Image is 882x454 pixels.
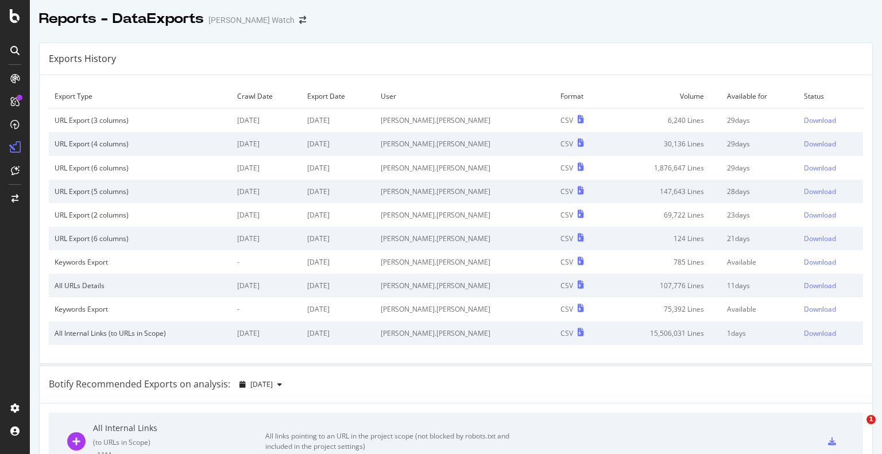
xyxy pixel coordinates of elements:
[301,156,375,180] td: [DATE]
[93,437,265,447] div: ( to URLs in Scope )
[721,132,798,156] td: 29 days
[55,234,226,243] div: URL Export (6 columns)
[301,227,375,250] td: [DATE]
[607,250,721,274] td: 785 Lines
[607,84,721,108] td: Volume
[721,84,798,108] td: Available for
[301,321,375,345] td: [DATE]
[721,203,798,227] td: 23 days
[55,304,226,314] div: Keywords Export
[375,84,555,108] td: User
[804,281,836,290] div: Download
[55,257,226,267] div: Keywords Export
[250,379,273,389] span: 2025 Sep. 25th
[231,250,301,274] td: -
[607,156,721,180] td: 1,876,647 Lines
[607,180,721,203] td: 147,643 Lines
[804,257,857,267] a: Download
[55,139,226,149] div: URL Export (4 columns)
[231,274,301,297] td: [DATE]
[299,16,306,24] div: arrow-right-arrow-left
[265,431,524,452] div: All links pointing to an URL in the project scope (not blocked by robots.txt and included in the ...
[607,108,721,133] td: 6,240 Lines
[607,132,721,156] td: 30,136 Lines
[375,250,555,274] td: [PERSON_NAME].[PERSON_NAME]
[560,187,573,196] div: CSV
[55,328,226,338] div: All Internal Links (to URLs in Scope)
[301,180,375,203] td: [DATE]
[301,203,375,227] td: [DATE]
[607,203,721,227] td: 69,722 Lines
[560,304,573,314] div: CSV
[375,203,555,227] td: [PERSON_NAME].[PERSON_NAME]
[804,115,836,125] div: Download
[375,321,555,345] td: [PERSON_NAME].[PERSON_NAME]
[560,139,573,149] div: CSV
[375,156,555,180] td: [PERSON_NAME].[PERSON_NAME]
[721,180,798,203] td: 28 days
[560,234,573,243] div: CSV
[721,227,798,250] td: 21 days
[607,274,721,297] td: 107,776 Lines
[55,163,226,173] div: URL Export (6 columns)
[49,378,230,391] div: Botify Recommended Exports on analysis:
[804,234,857,243] a: Download
[375,274,555,297] td: [PERSON_NAME].[PERSON_NAME]
[804,187,836,196] div: Download
[607,227,721,250] td: 124 Lines
[375,297,555,321] td: [PERSON_NAME].[PERSON_NAME]
[560,163,573,173] div: CSV
[828,437,836,445] div: csv-export
[301,132,375,156] td: [DATE]
[804,304,857,314] a: Download
[804,163,857,173] a: Download
[727,257,792,267] div: Available
[804,139,857,149] a: Download
[231,132,301,156] td: [DATE]
[555,84,607,108] td: Format
[560,115,573,125] div: CSV
[49,52,116,65] div: Exports History
[804,210,857,220] a: Download
[231,321,301,345] td: [DATE]
[375,108,555,133] td: [PERSON_NAME].[PERSON_NAME]
[231,108,301,133] td: [DATE]
[301,108,375,133] td: [DATE]
[804,257,836,267] div: Download
[560,257,573,267] div: CSV
[55,115,226,125] div: URL Export (3 columns)
[843,415,871,443] iframe: Intercom live chat
[208,14,295,26] div: [PERSON_NAME] Watch
[804,328,857,338] a: Download
[607,297,721,321] td: 75,392 Lines
[301,84,375,108] td: Export Date
[866,415,876,424] span: 1
[375,132,555,156] td: [PERSON_NAME].[PERSON_NAME]
[55,210,226,220] div: URL Export (2 columns)
[721,156,798,180] td: 29 days
[560,328,573,338] div: CSV
[375,227,555,250] td: [PERSON_NAME].[PERSON_NAME]
[804,139,836,149] div: Download
[804,234,836,243] div: Download
[231,297,301,321] td: -
[301,250,375,274] td: [DATE]
[721,321,798,345] td: 1 days
[560,281,573,290] div: CSV
[804,281,857,290] a: Download
[727,304,792,314] div: Available
[231,227,301,250] td: [DATE]
[231,156,301,180] td: [DATE]
[301,274,375,297] td: [DATE]
[235,375,287,394] button: [DATE]
[721,274,798,297] td: 11 days
[49,84,231,108] td: Export Type
[804,210,836,220] div: Download
[231,203,301,227] td: [DATE]
[804,163,836,173] div: Download
[231,180,301,203] td: [DATE]
[804,115,857,125] a: Download
[301,297,375,321] td: [DATE]
[55,187,226,196] div: URL Export (5 columns)
[39,9,204,29] div: Reports - DataExports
